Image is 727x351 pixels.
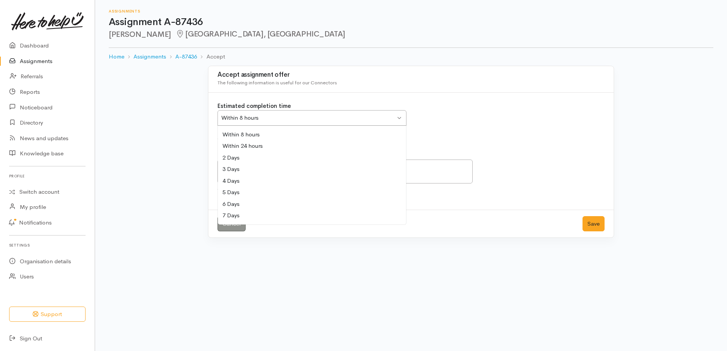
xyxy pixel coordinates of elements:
span: [GEOGRAPHIC_DATA], [GEOGRAPHIC_DATA] [176,29,345,39]
h6: Assignments [109,9,713,13]
div: 3 Days [218,163,406,175]
h1: Assignment A-87436 [109,17,713,28]
div: Within 24 hours [218,140,406,152]
button: Save [583,216,605,232]
h3: Accept assignment offer [217,71,605,79]
label: Estimated completion time [217,102,291,111]
div: Within 8 hours [218,129,406,141]
a: Assignments [133,52,166,61]
nav: breadcrumb [109,48,713,66]
div: 4 Days [218,175,406,187]
div: 7 Days [218,210,406,221]
h6: Settings [9,240,86,250]
h2: [PERSON_NAME] [109,30,713,39]
h6: Profile [9,171,86,181]
div: Within 8 hours [221,114,395,122]
a: Home [109,52,124,61]
span: The following information is useful for our Connectors [217,79,337,86]
div: 2 Days [218,152,406,164]
a: A-87436 [175,52,197,61]
button: Support [9,307,86,322]
div: 6 Days [218,198,406,210]
div: 5 Days [218,187,406,198]
li: Accept [197,52,225,61]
